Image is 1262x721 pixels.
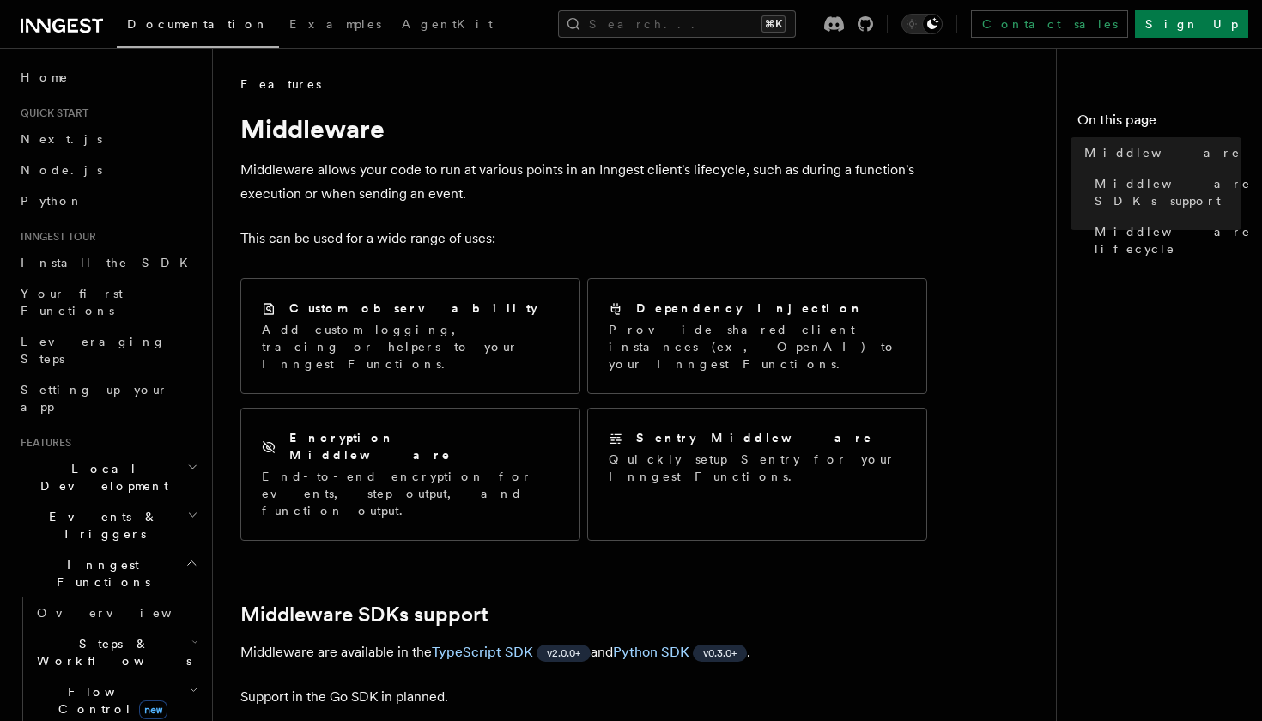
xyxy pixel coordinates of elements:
[37,606,214,620] span: Overview
[240,278,580,394] a: Custom observabilityAdd custom logging, tracing or helpers to your Inngest Functions.
[30,597,202,628] a: Overview
[14,62,202,93] a: Home
[587,408,927,541] a: Sentry MiddlewareQuickly setup Sentry for your Inngest Functions.
[613,644,689,660] a: Python SDK
[240,603,488,627] a: Middleware SDKs support
[30,683,189,718] span: Flow Control
[240,227,927,251] p: This can be used for a wide range of uses:
[14,278,202,326] a: Your first Functions
[21,194,83,208] span: Python
[289,429,559,463] h2: Encryption Middleware
[240,113,927,144] h1: Middleware
[21,383,168,414] span: Setting up your app
[432,644,533,660] a: TypeScript SDK
[279,5,391,46] a: Examples
[558,10,796,38] button: Search...⌘K
[262,321,559,373] p: Add custom logging, tracing or helpers to your Inngest Functions.
[587,278,927,394] a: Dependency InjectionProvide shared client instances (ex, OpenAI) to your Inngest Functions.
[609,321,906,373] p: Provide shared client instances (ex, OpenAI) to your Inngest Functions.
[14,154,202,185] a: Node.js
[14,508,187,542] span: Events & Triggers
[703,646,737,660] span: v0.3.0+
[636,429,873,446] h2: Sentry Middleware
[761,15,786,33] kbd: ⌘K
[240,640,927,664] p: Middleware are available in the and .
[240,408,580,541] a: Encryption MiddlewareEnd-to-end encryption for events, step output, and function output.
[14,460,187,494] span: Local Development
[1077,137,1241,168] a: Middleware
[14,556,185,591] span: Inngest Functions
[14,549,202,597] button: Inngest Functions
[139,700,167,719] span: new
[391,5,503,46] a: AgentKit
[30,635,191,669] span: Steps & Workflows
[971,10,1128,38] a: Contact sales
[547,646,580,660] span: v2.0.0+
[14,326,202,374] a: Leveraging Steps
[30,628,202,676] button: Steps & Workflows
[127,17,269,31] span: Documentation
[21,287,123,318] span: Your first Functions
[1135,10,1248,38] a: Sign Up
[21,132,102,146] span: Next.js
[1088,168,1241,216] a: Middleware SDKs support
[14,501,202,549] button: Events & Triggers
[14,374,202,422] a: Setting up your app
[901,14,943,34] button: Toggle dark mode
[402,17,493,31] span: AgentKit
[21,69,69,86] span: Home
[117,5,279,48] a: Documentation
[14,230,96,244] span: Inngest tour
[636,300,864,317] h2: Dependency Injection
[21,256,198,270] span: Install the SDK
[14,124,202,154] a: Next.js
[1095,175,1251,209] span: Middleware SDKs support
[609,451,906,485] p: Quickly setup Sentry for your Inngest Functions.
[289,17,381,31] span: Examples
[21,335,166,366] span: Leveraging Steps
[1084,144,1241,161] span: Middleware
[21,163,102,177] span: Node.js
[240,158,927,206] p: Middleware allows your code to run at various points in an Inngest client's lifecycle, such as du...
[14,436,71,450] span: Features
[14,185,202,216] a: Python
[1088,216,1241,264] a: Middleware lifecycle
[240,76,321,93] span: Features
[14,247,202,278] a: Install the SDK
[14,106,88,120] span: Quick start
[240,685,927,709] p: Support in the Go SDK in planned.
[289,300,537,317] h2: Custom observability
[1095,223,1251,257] span: Middleware lifecycle
[1077,110,1241,137] h4: On this page
[262,468,559,519] p: End-to-end encryption for events, step output, and function output.
[14,453,202,501] button: Local Development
